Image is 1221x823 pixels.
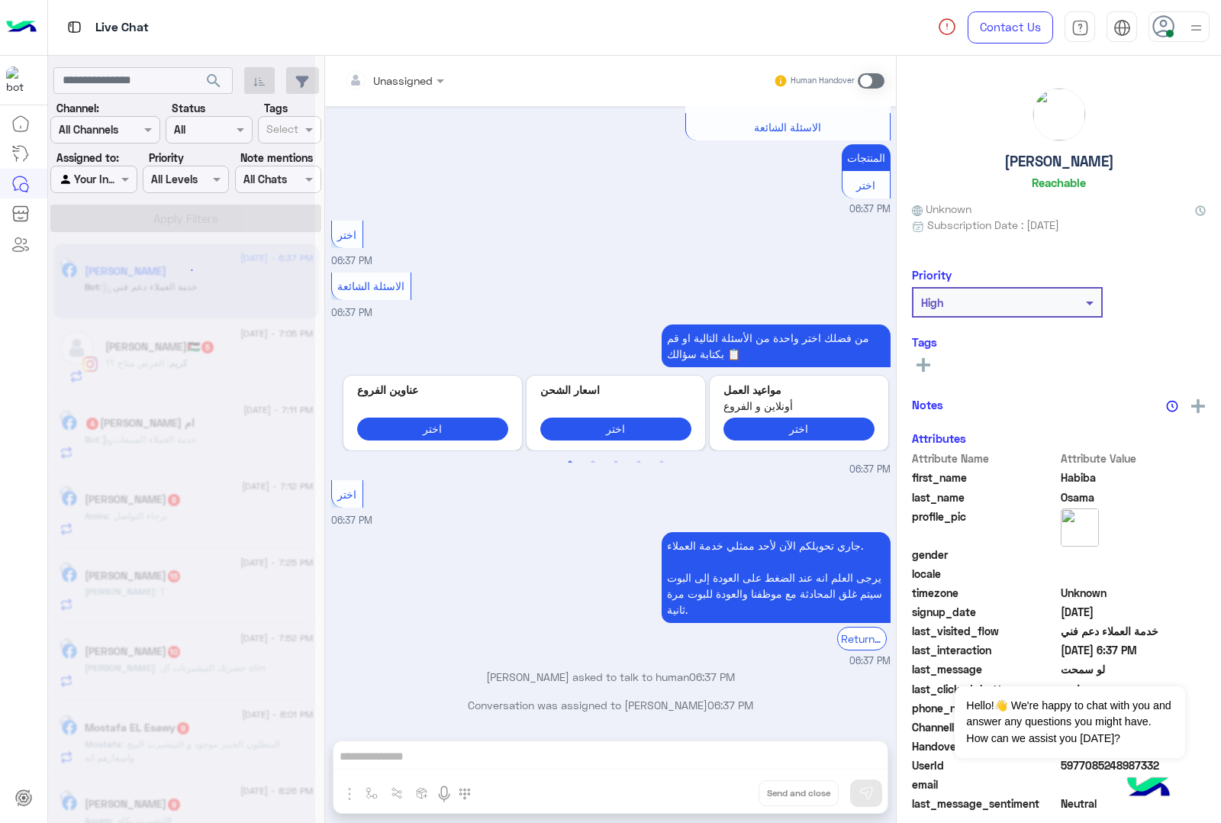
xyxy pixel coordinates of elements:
[912,757,1058,773] span: UserId
[6,11,37,44] img: Logo
[1113,19,1131,37] img: tab
[938,18,956,36] img: spinner
[912,776,1058,792] span: email
[1166,400,1178,412] img: notes
[1061,604,1207,620] span: 2025-05-20T21:33:41.575Z
[912,547,1058,563] span: gender
[585,455,601,470] button: 2 of 3
[95,18,149,38] p: Live Chat
[331,255,372,266] span: 06:37 PM
[562,455,578,470] button: 1 of 3
[723,398,875,414] span: أونلاين و الفروع
[912,489,1058,505] span: last_name
[968,11,1053,44] a: Contact Us
[912,719,1058,735] span: ChannelId
[1061,642,1207,658] span: 2025-08-20T15:37:56.254Z
[357,382,508,398] p: عناوين الفروع
[1061,796,1207,812] span: 0
[1061,776,1207,792] span: null
[912,642,1058,658] span: last_interaction
[662,532,891,623] p: 20/8/2025, 6:37 PM
[540,418,691,440] button: اختر
[1061,566,1207,582] span: null
[1061,585,1207,601] span: Unknown
[331,697,891,713] p: Conversation was assigned to [PERSON_NAME]
[1191,399,1205,413] img: add
[912,450,1058,466] span: Attribute Name
[689,670,735,683] span: 06:37 PM
[1004,153,1114,170] h5: [PERSON_NAME]
[331,669,891,685] p: [PERSON_NAME] asked to talk to human
[1061,757,1207,773] span: 5977085248987332
[912,604,1058,620] span: signup_date
[791,75,855,87] small: Human Handover
[842,144,891,171] p: 20/8/2025, 6:37 PM
[707,699,753,712] span: 06:37 PM
[723,418,875,440] button: اختر
[759,780,839,806] button: Send and close
[337,279,404,292] span: الاسئلة الشائعة
[337,228,356,241] span: اختر
[912,623,1058,639] span: last_visited_flow
[357,418,508,440] button: اختر
[912,700,1058,716] span: phone_number
[1122,762,1175,815] img: hulul-logo.png
[912,661,1058,677] span: last_message
[912,431,966,445] h6: Attributes
[849,463,891,477] span: 06:37 PM
[912,335,1206,349] h6: Tags
[849,654,891,669] span: 06:37 PM
[1061,450,1207,466] span: Attribute Value
[1032,176,1086,189] h6: Reachable
[631,455,646,470] button: 4 of 3
[912,508,1058,544] span: profile_pic
[6,66,34,94] img: 713415422032625
[1061,508,1099,547] img: picture
[723,382,875,398] p: مواعيد العمل
[912,398,943,411] h6: Notes
[540,382,691,398] p: اسعار الشحن
[608,455,623,470] button: 3 of 3
[955,686,1184,758] span: Hello!👋 We're happy to chat with you and answer any questions you might have. How can we assist y...
[837,627,887,650] div: Return to Bot
[1033,89,1085,140] img: picture
[654,455,669,470] button: 5 of 3
[912,470,1058,486] span: first_name
[1071,19,1089,37] img: tab
[912,585,1058,601] span: timezone
[912,681,1058,697] span: last_clicked_button
[755,93,820,106] span: خدمة المبيعات
[927,217,1059,233] span: Subscription Date : [DATE]
[1061,470,1207,486] span: Habiba
[849,202,891,217] span: 06:37 PM
[912,566,1058,582] span: locale
[1061,623,1207,639] span: خدمة العملاء دعم فني
[264,121,298,140] div: Select
[912,268,952,282] h6: Priority
[662,324,891,367] p: 20/8/2025, 6:37 PM
[1061,547,1207,563] span: null
[754,121,821,134] span: الاسئلة الشائعة
[856,179,875,192] span: اختر
[337,488,356,501] span: اختر
[65,18,84,37] img: tab
[331,515,372,526] span: 06:37 PM
[168,257,195,283] div: loading...
[912,738,1058,754] span: HandoverOn
[1187,18,1206,37] img: profile
[912,796,1058,812] span: last_message_sentiment
[1065,11,1095,44] a: tab
[331,307,372,318] span: 06:37 PM
[1061,489,1207,505] span: Osama
[912,201,971,217] span: Unknown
